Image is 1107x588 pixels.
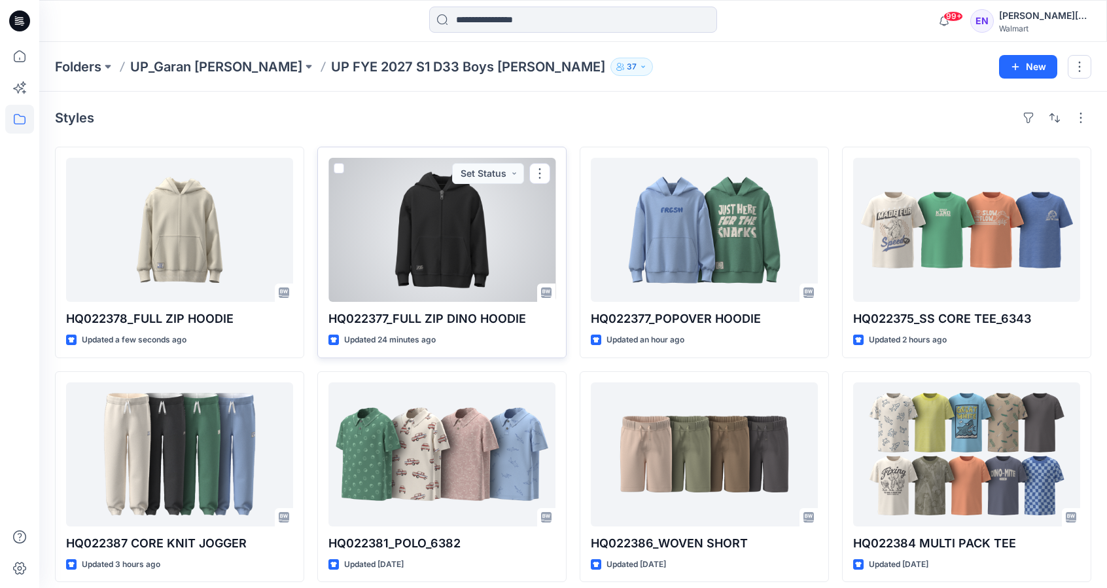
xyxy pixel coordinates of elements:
span: 99+ [943,11,963,22]
p: Updated [DATE] [344,558,404,572]
button: New [999,55,1057,79]
a: HQ022386_WOVEN SHORT [591,382,818,526]
p: HQ022384 MULTI PACK TEE [853,534,1080,553]
p: Updated [DATE] [606,558,666,572]
p: HQ022381_POLO_6382 [328,534,555,553]
div: Walmart [999,24,1091,33]
a: HQ022377_POPOVER HOODIE [591,158,818,302]
p: Updated a few seconds ago [82,333,186,347]
a: HQ022384 MULTI PACK TEE [853,382,1080,526]
a: HQ022381_POLO_6382 [328,382,555,526]
p: HQ022375_SS CORE TEE_6343 [853,310,1080,328]
a: Folders [55,58,101,76]
a: HQ022377_FULL ZIP DINO HOODIE [328,158,555,302]
p: HQ022377_POPOVER HOODIE [591,310,818,328]
p: Updated 2 hours ago [869,333,947,347]
div: [PERSON_NAME][DATE] [999,8,1091,24]
a: UP_Garan [PERSON_NAME] [130,58,302,76]
p: HQ022378_FULL ZIP HOODIE [66,310,293,328]
div: EN [970,9,994,33]
h4: Styles [55,110,94,126]
p: Updated [DATE] [869,558,928,572]
p: Updated 24 minutes ago [344,333,436,347]
a: HQ022378_FULL ZIP HOODIE [66,158,293,302]
a: HQ022387 CORE KNIT JOGGER [66,382,293,526]
p: Updated an hour ago [606,333,684,347]
p: HQ022387 CORE KNIT JOGGER [66,534,293,553]
p: Updated 3 hours ago [82,558,160,572]
p: HQ022377_FULL ZIP DINO HOODIE [328,310,555,328]
button: 37 [610,58,653,76]
p: 37 [627,60,637,74]
a: HQ022375_SS CORE TEE_6343 [853,158,1080,302]
p: HQ022386_WOVEN SHORT [591,534,818,553]
p: UP FYE 2027 S1 D33 Boys [PERSON_NAME] [331,58,605,76]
